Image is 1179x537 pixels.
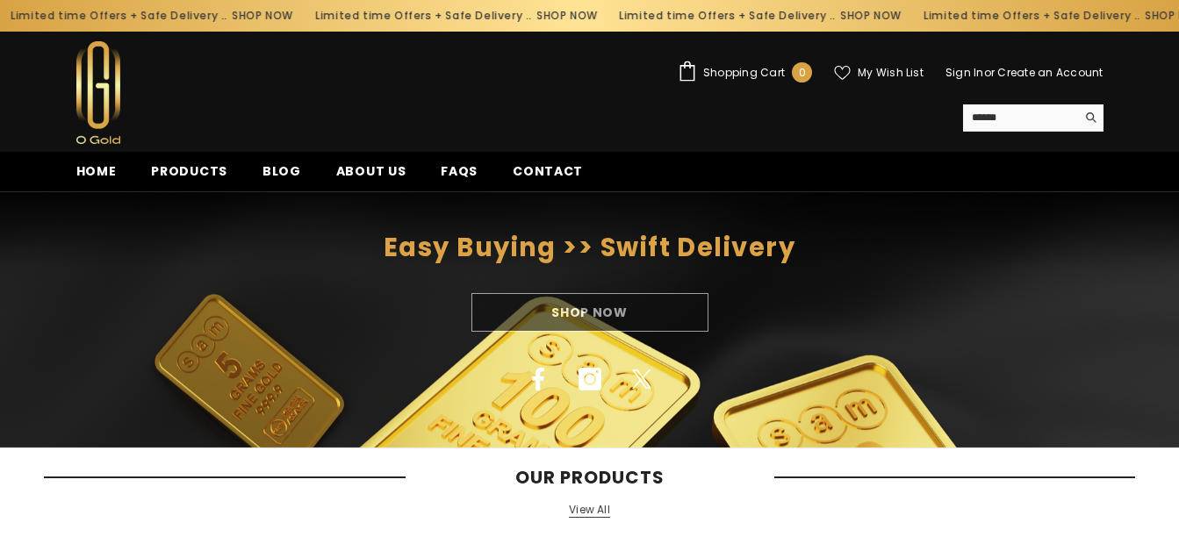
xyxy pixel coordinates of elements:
a: View All [569,503,610,518]
span: Shopping Cart [703,68,785,78]
a: My Wish List [834,65,924,81]
span: or [984,65,995,80]
div: Limited time Offers + Safe Delivery .. [296,2,600,30]
a: SHOP NOW [832,6,894,25]
a: Home [59,161,134,191]
summary: Search [963,104,1104,132]
a: Blog [245,161,319,191]
a: Contact [495,161,600,191]
a: SHOP NOW [224,6,285,25]
span: My Wish List [858,68,924,78]
a: FAQs [423,161,495,191]
a: Products [133,161,245,191]
span: Home [76,162,117,180]
button: Search [1076,104,1104,131]
span: Products [151,162,227,180]
span: Contact [513,162,583,180]
span: Our Products [406,467,774,488]
span: About us [336,162,406,180]
a: Create an Account [997,65,1103,80]
span: FAQs [441,162,478,180]
a: About us [319,161,424,191]
a: Sign In [945,65,984,80]
a: Shopping Cart [679,62,812,82]
span: Blog [262,162,301,180]
img: Ogold Shop [76,41,120,144]
div: Limited time Offers + Safe Delivery .. [600,2,905,30]
a: SHOP NOW [528,6,590,25]
span: 0 [799,63,806,82]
